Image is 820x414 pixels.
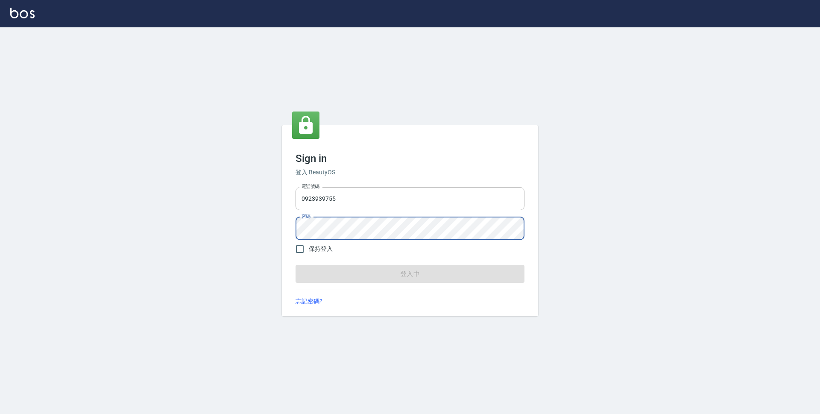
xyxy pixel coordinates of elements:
label: 密碼 [302,213,310,220]
label: 電話號碼 [302,183,319,190]
h6: 登入 BeautyOS [296,168,524,177]
img: Logo [10,8,35,18]
h3: Sign in [296,153,524,164]
span: 保持登入 [309,244,333,253]
a: 忘記密碼? [296,297,322,306]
